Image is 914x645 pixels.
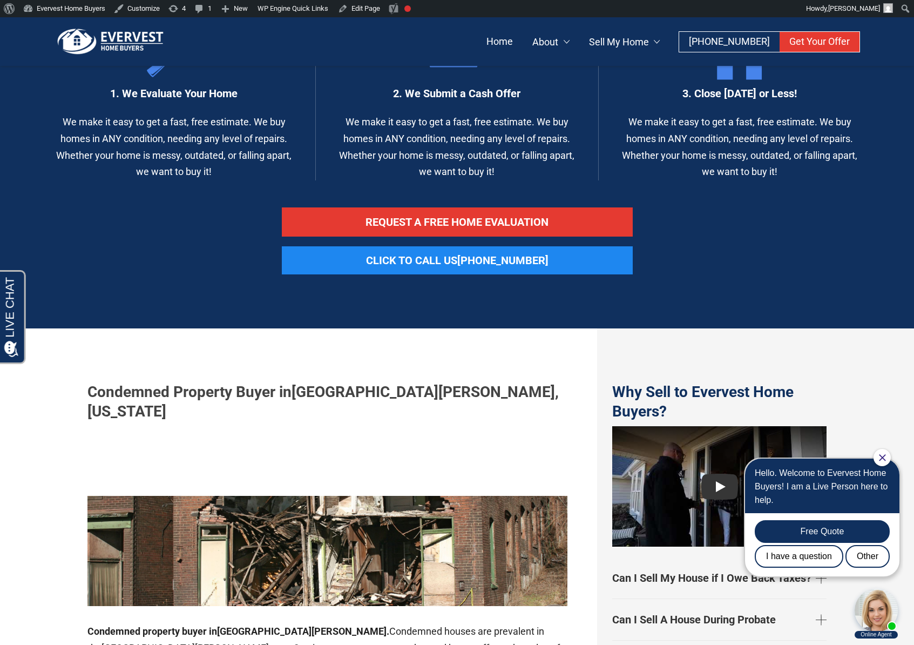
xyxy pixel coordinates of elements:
[87,402,166,420] span: [US_STATE]
[620,114,859,180] p: We make it easy to get a fast, free estimate. We buy homes in ANY condition, needing any level of...
[54,114,294,180] p: We make it easy to get a fast, free estimate. We buy homes in ANY condition, needing any level of...
[612,562,827,594] a: Can I Sell My House if I Owe Back Taxes?
[217,626,387,637] span: [GEOGRAPHIC_DATA][PERSON_NAME]
[679,32,780,52] a: [PHONE_NUMBER]
[54,28,167,55] img: logo.png
[689,36,770,47] span: [PHONE_NUMBER]
[337,86,577,100] h3: 2. We Submit a Cash Offer
[282,246,633,274] a: Click to Call Us[PHONE_NUMBER]
[26,9,87,22] span: Opens a chat window
[337,114,577,180] p: We make it easy to get a fast, free estimate. We buy homes in ANY condition, needing any level of...
[620,86,859,100] h3: 3. Close [DATE] or Less!
[477,32,523,52] a: Home
[404,5,411,12] div: Focus keyphrase not set
[54,86,294,100] h3: 1. We Evaluate Your Home
[780,32,859,52] a: Get Your Offer
[282,207,633,237] a: Request a Free Home Evaluation
[612,603,827,636] a: Can I Sell A House During Probate
[523,32,579,52] a: About
[579,32,670,52] a: Sell My Home
[87,626,389,637] b: Condemned property buyer in .
[87,382,568,422] h2: Condemned Property Buyer in ,
[87,426,568,607] img: Condemned Property Buyer St. Louis | Cash Home Buyer | As-Is House Buyer Near Me
[612,382,827,422] h3: Why Sell to Evervest Home Buyers?
[730,448,903,640] iframe: Chat Invitation
[828,4,880,12] span: [PERSON_NAME]
[457,254,549,267] span: [PHONE_NUMBER]
[292,383,555,401] span: [GEOGRAPHIC_DATA][PERSON_NAME]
